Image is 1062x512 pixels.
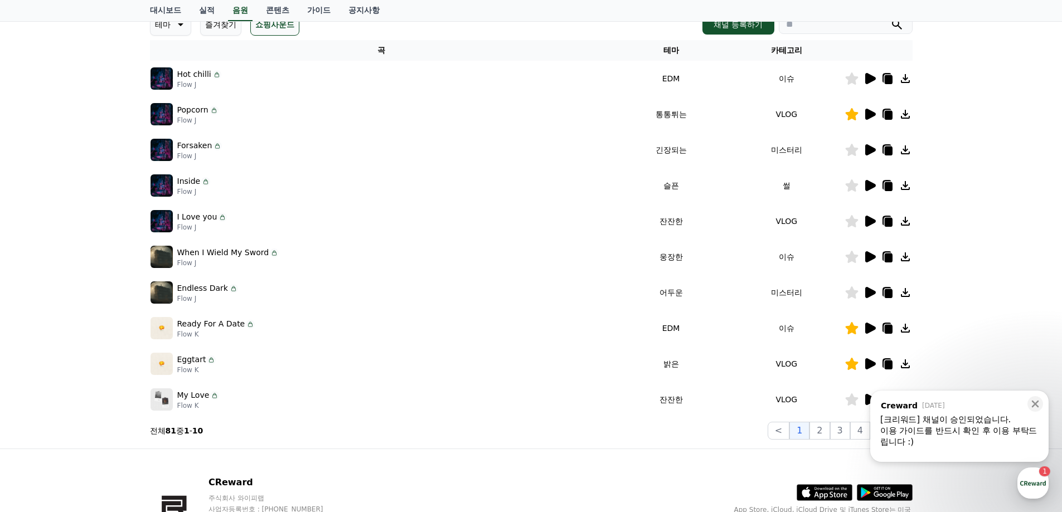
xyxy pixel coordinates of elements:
td: EDM [613,61,729,96]
img: music [151,139,173,161]
p: Hot chilli [177,69,211,80]
td: 통통튀는 [613,96,729,132]
p: Flow J [177,152,222,160]
button: 채널 등록하기 [702,14,774,35]
button: 4 [850,422,870,440]
td: 이슈 [729,310,844,346]
a: 홈 [3,353,74,381]
button: 3 [830,422,850,440]
td: VLOG [729,382,844,417]
strong: 1 [184,426,190,435]
p: Endless Dark [177,282,228,294]
img: music [151,317,173,339]
strong: 10 [192,426,203,435]
th: 테마 [613,40,729,61]
button: 2 [809,422,830,440]
p: I Love you [177,211,217,223]
th: 곡 [150,40,613,61]
p: Eggtart [177,354,206,365]
p: Flow K [177,330,255,339]
button: 즐겨찾기 [200,13,241,36]
p: Flow J [177,80,221,89]
p: Popcorn [177,104,208,116]
span: 1 [113,353,117,362]
p: Flow J [177,116,219,125]
button: 1 [789,422,809,440]
p: Ready For A Date [177,318,245,330]
button: < [768,422,789,440]
button: 테마 [150,13,191,36]
td: 이슈 [729,61,844,96]
p: When I Wield My Sword [177,247,269,259]
p: Flow K [177,401,220,410]
td: 잔잔한 [613,203,729,239]
td: 밝은 [613,346,729,382]
td: 잔잔한 [613,382,729,417]
p: 주식회사 와이피랩 [208,494,345,503]
td: VLOG [729,96,844,132]
span: 설정 [172,370,186,379]
a: 1대화 [74,353,144,381]
td: 썰 [729,168,844,203]
img: music [151,246,173,268]
img: music [151,174,173,197]
p: Flow K [177,365,216,374]
img: music [151,281,173,304]
p: 테마 [155,17,171,32]
td: 슬픈 [613,168,729,203]
th: 카테고리 [729,40,844,61]
button: 쇼핑사운드 [250,13,299,36]
p: Flow J [177,223,227,232]
td: 어두운 [613,275,729,310]
td: EDM [613,310,729,346]
img: music [151,67,173,90]
strong: 81 [166,426,176,435]
p: Forsaken [177,140,212,152]
span: 대화 [102,370,115,379]
img: music [151,388,173,411]
p: Inside [177,175,201,187]
p: CReward [208,476,345,489]
p: My Love [177,389,210,401]
p: Flow J [177,294,238,303]
td: 이슈 [729,239,844,275]
img: music [151,210,173,232]
p: Flow J [177,187,211,196]
p: 전체 중 - [150,425,203,436]
td: 긴장되는 [613,132,729,168]
a: 설정 [144,353,214,381]
td: 미스터리 [729,275,844,310]
td: 웅장한 [613,239,729,275]
p: Flow J [177,259,279,267]
span: 홈 [35,370,42,379]
td: VLOG [729,203,844,239]
img: music [151,103,173,125]
img: music [151,353,173,375]
td: 미스터리 [729,132,844,168]
td: VLOG [729,346,844,382]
